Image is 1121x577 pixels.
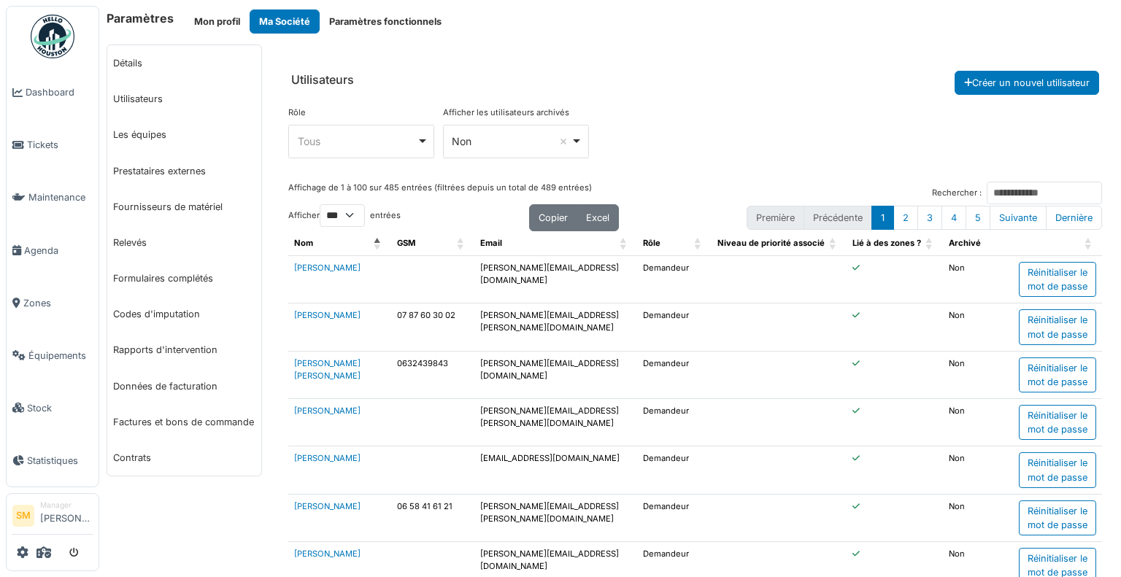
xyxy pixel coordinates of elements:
[391,351,474,398] td: 0632439843
[28,349,93,363] span: Équipements
[397,238,415,248] span: GSM
[637,399,712,446] td: Demandeur
[694,231,703,255] span: Rôle: Activate to sort
[829,231,838,255] span: Niveau de priorité associé : Activate to sort
[294,358,361,381] a: [PERSON_NAME] [PERSON_NAME]
[294,453,361,463] a: [PERSON_NAME]
[107,440,261,476] a: Contrats
[943,303,1013,351] td: Non
[291,73,354,87] h6: Utilisateurs
[474,255,637,303] td: [PERSON_NAME][EMAIL_ADDRESS][DOMAIN_NAME]
[185,9,250,34] button: Mon profil
[288,182,592,204] div: Affichage de 1 à 100 sur 485 entrées (filtrées depuis un total de 489 entrées)
[374,231,382,255] span: Nom: Activate to invert sorting
[637,255,712,303] td: Demandeur
[637,303,712,351] td: Demandeur
[871,206,894,230] button: 1
[294,238,313,248] span: Nom
[457,231,466,255] span: GSM: Activate to sort
[943,255,1013,303] td: Non
[107,368,261,404] a: Données de facturation
[24,244,93,257] span: Agenda
[107,81,261,117] a: Utilisateurs
[294,310,361,320] a: [PERSON_NAME]
[637,446,712,494] td: Demandeur
[7,66,99,119] a: Dashboard
[1019,357,1096,392] div: Réinitialiser le mot de passe
[637,494,712,541] td: Demandeur
[7,276,99,329] a: Zones
[990,206,1047,230] button: Next
[556,134,571,149] button: Remove item: 'false'
[40,500,93,531] li: [PERSON_NAME]
[474,446,637,494] td: [EMAIL_ADDRESS][DOMAIN_NAME]
[643,238,660,248] span: Rôle
[107,404,261,440] a: Factures et bons de commande
[294,406,361,416] a: [PERSON_NAME]
[7,224,99,276] a: Agenda
[320,204,365,227] select: Afficherentrées
[747,206,1102,230] nav: pagination
[40,500,93,511] div: Manager
[474,494,637,541] td: [PERSON_NAME][EMAIL_ADDRESS][PERSON_NAME][DOMAIN_NAME]
[7,171,99,224] a: Maintenance
[1019,452,1096,487] div: Réinitialiser le mot de passe
[391,303,474,351] td: 07 87 60 30 02
[1019,309,1096,344] div: Réinitialiser le mot de passe
[941,206,966,230] button: 4
[474,351,637,398] td: [PERSON_NAME][EMAIL_ADDRESS][DOMAIN_NAME]
[294,263,361,273] a: [PERSON_NAME]
[7,434,99,487] a: Statistiques
[717,238,825,248] span: Niveau de priorité associé
[12,500,93,535] a: SM Manager[PERSON_NAME]
[452,133,571,149] div: Non
[12,505,34,527] li: SM
[577,204,619,231] button: Excel
[1019,405,1096,440] div: Réinitialiser le mot de passe
[298,133,417,149] div: Tous
[586,212,609,223] span: Excel
[943,446,1013,494] td: Non
[620,231,628,255] span: Email: Activate to sort
[107,12,174,26] h6: Paramètres
[1019,262,1096,297] div: Réinitialiser le mot de passe
[955,71,1099,95] button: Créer un nouvel utilisateur
[250,9,320,34] button: Ma Société
[949,238,981,248] span: Archivé
[391,494,474,541] td: 06 58 41 61 21
[107,189,261,225] a: Fournisseurs de matériel
[893,206,918,230] button: 2
[27,401,93,415] span: Stock
[27,138,93,152] span: Tickets
[539,212,568,223] span: Copier
[26,85,93,99] span: Dashboard
[294,501,361,511] a: [PERSON_NAME]
[7,329,99,382] a: Équipements
[1085,231,1093,255] span: : Activate to sort
[107,260,261,296] a: Formulaires complétés
[852,238,921,248] span: Lié à des zones ?
[480,238,502,248] span: Email
[1019,500,1096,535] div: Réinitialiser le mot de passe
[7,119,99,171] a: Tickets
[27,454,93,468] span: Statistiques
[529,204,577,231] button: Copier
[1046,206,1102,230] button: Last
[943,351,1013,398] td: Non
[31,15,74,58] img: Badge_color-CXgf-gQk.svg
[943,494,1013,541] td: Non
[107,225,261,260] a: Relevés
[107,117,261,152] a: Les équipes
[7,382,99,434] a: Stock
[474,303,637,351] td: [PERSON_NAME][EMAIL_ADDRESS][PERSON_NAME][DOMAIN_NAME]
[107,153,261,189] a: Prestataires externes
[28,190,93,204] span: Maintenance
[320,9,451,34] button: Paramètres fonctionnels
[474,399,637,446] td: [PERSON_NAME][EMAIL_ADDRESS][PERSON_NAME][DOMAIN_NAME]
[943,399,1013,446] td: Non
[925,231,934,255] span: Lié à des zones ?: Activate to sort
[966,206,990,230] button: 5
